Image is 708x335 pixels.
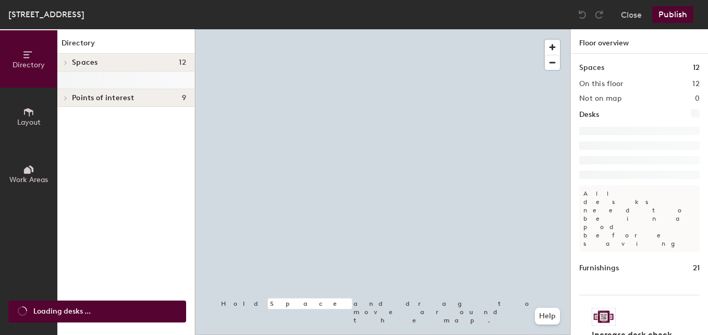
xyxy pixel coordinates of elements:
[182,94,186,102] span: 9
[695,94,700,103] h2: 0
[579,94,621,103] h2: Not on map
[57,38,194,54] h1: Directory
[693,262,700,274] h1: 21
[33,306,91,317] span: Loading desks ...
[579,185,700,252] p: All desks need to be in a pod before saving
[621,6,642,23] button: Close
[579,62,604,74] h1: Spaces
[72,94,134,102] span: Points of interest
[579,109,599,121] h1: Desks
[9,175,48,184] span: Work Areas
[577,9,588,20] img: Undo
[179,58,186,67] span: 12
[594,9,604,20] img: Redo
[8,8,84,21] div: [STREET_ADDRESS]
[579,262,619,274] h1: Furnishings
[693,62,700,74] h1: 12
[571,29,708,54] h1: Floor overview
[17,118,41,127] span: Layout
[592,308,616,326] img: Sticker logo
[72,58,98,67] span: Spaces
[535,308,560,325] button: Help
[13,61,45,69] span: Directory
[579,80,624,88] h2: On this floor
[692,80,700,88] h2: 12
[652,6,693,23] button: Publish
